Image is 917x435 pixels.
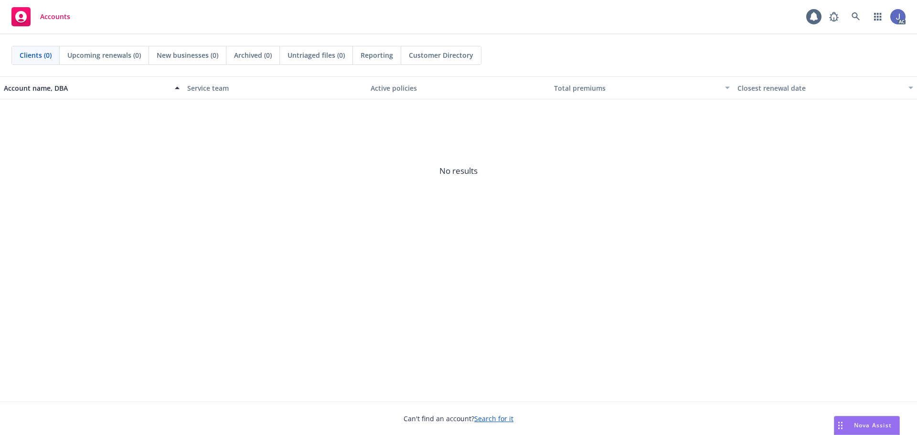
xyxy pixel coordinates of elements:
span: Upcoming renewals (0) [67,50,141,60]
span: Clients (0) [20,50,52,60]
button: Nova Assist [834,416,900,435]
a: Search [846,7,865,26]
span: Can't find an account? [404,414,513,424]
span: Archived (0) [234,50,272,60]
button: Total premiums [550,76,734,99]
button: Service team [183,76,367,99]
div: Service team [187,83,363,93]
a: Report a Bug [824,7,843,26]
a: Accounts [8,3,74,30]
button: Closest renewal date [734,76,917,99]
button: Active policies [367,76,550,99]
div: Drag to move [834,416,846,435]
a: Search for it [474,414,513,423]
div: Closest renewal date [737,83,903,93]
span: Reporting [361,50,393,60]
span: Customer Directory [409,50,473,60]
div: Account name, DBA [4,83,169,93]
span: Accounts [40,13,70,21]
img: photo [890,9,906,24]
div: Active policies [371,83,546,93]
a: Switch app [868,7,887,26]
div: Total premiums [554,83,719,93]
span: Untriaged files (0) [288,50,345,60]
span: Nova Assist [854,421,892,429]
span: New businesses (0) [157,50,218,60]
